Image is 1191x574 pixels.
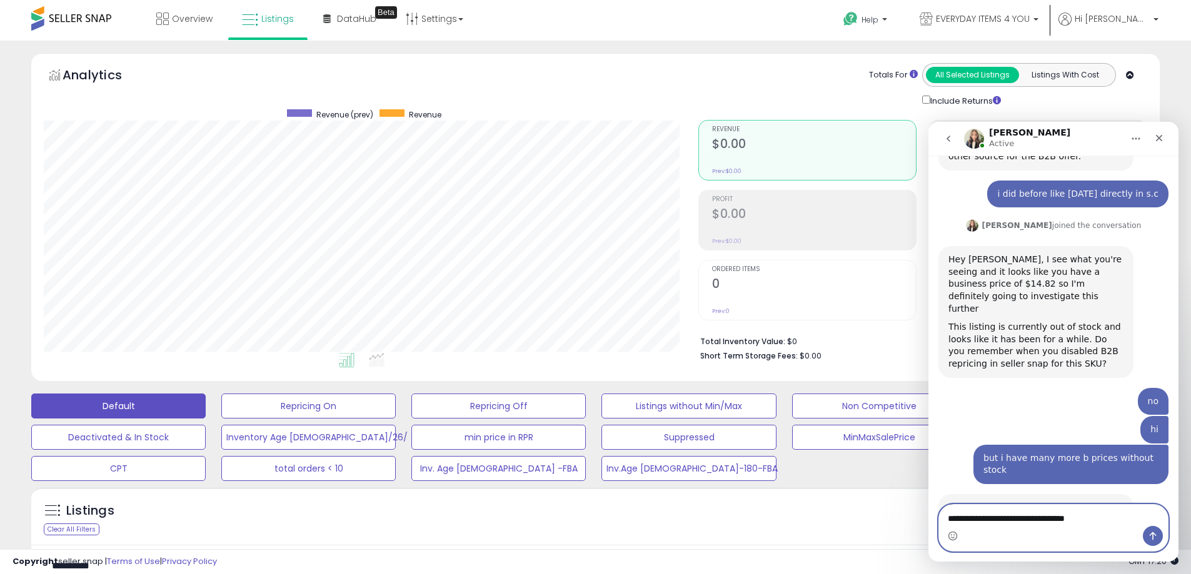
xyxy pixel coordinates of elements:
[375,6,397,19] div: Tooltip anchor
[316,109,373,120] span: Revenue (prev)
[31,425,206,450] button: Deactivated & In Stock
[712,126,916,133] span: Revenue
[411,456,586,481] button: Inv. Age [DEMOGRAPHIC_DATA] -FBA
[1018,67,1112,83] button: Listings With Cost
[10,372,205,492] div: Okay so maybe we have a problem. I'll investigate deeper now and escalate to the team. We have wa...
[792,393,967,418] button: Non Competitive
[700,350,798,361] b: Short Term Storage Fees:
[712,137,916,154] h2: $0.00
[44,523,99,535] div: Clear All Filters
[601,425,776,450] button: Suppressed
[63,66,146,87] h5: Analytics
[411,425,586,450] button: min price in RPR
[700,336,785,347] b: Total Inventory Value:
[862,14,878,25] span: Help
[601,456,776,481] button: Inv.Age [DEMOGRAPHIC_DATA]-180-FBA
[712,207,916,224] h2: $0.00
[11,383,239,404] textarea: Message…
[712,237,741,245] small: Prev: $0.00
[601,393,776,418] button: Listings without Min/Max
[13,556,217,568] div: seller snap | |
[843,11,858,27] i: Get Help
[913,93,1016,107] div: Include Returns
[712,167,741,175] small: Prev: $0.00
[19,409,29,419] button: Emoji picker
[337,12,376,25] span: DataHub
[221,425,396,450] button: Inventory Age [DEMOGRAPHIC_DATA]/26/
[13,555,58,567] strong: Copyright
[31,393,206,418] button: Default
[1075,12,1150,25] span: Hi [PERSON_NAME]
[409,109,441,120] span: Revenue
[20,380,195,441] div: Okay so maybe we have a problem. I'll investigate deeper now and escalate to the team. We have wa...
[261,12,294,25] span: Listings
[221,456,396,481] button: total orders < 10
[700,333,1138,348] li: $0
[869,69,918,81] div: Totals For
[214,404,234,424] button: Send a message…
[928,122,1178,562] iframe: Intercom live chat
[800,350,822,362] span: $0.00
[221,393,396,418] button: Repricing On
[712,277,916,294] h2: 0
[31,456,206,481] button: CPT
[712,196,916,203] span: Profit
[712,266,916,273] span: Ordered Items
[712,307,730,315] small: Prev: 0
[1058,12,1158,41] a: Hi [PERSON_NAME]
[66,502,114,520] h5: Listings
[926,67,1019,83] button: All Selected Listings
[172,12,213,25] span: Overview
[792,425,967,450] button: MinMaxSalePrice
[411,393,586,418] button: Repricing Off
[10,372,240,519] div: Britney says…
[833,2,900,41] a: Help
[936,12,1030,25] span: EVERYDAY ITEMS 4 YOU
